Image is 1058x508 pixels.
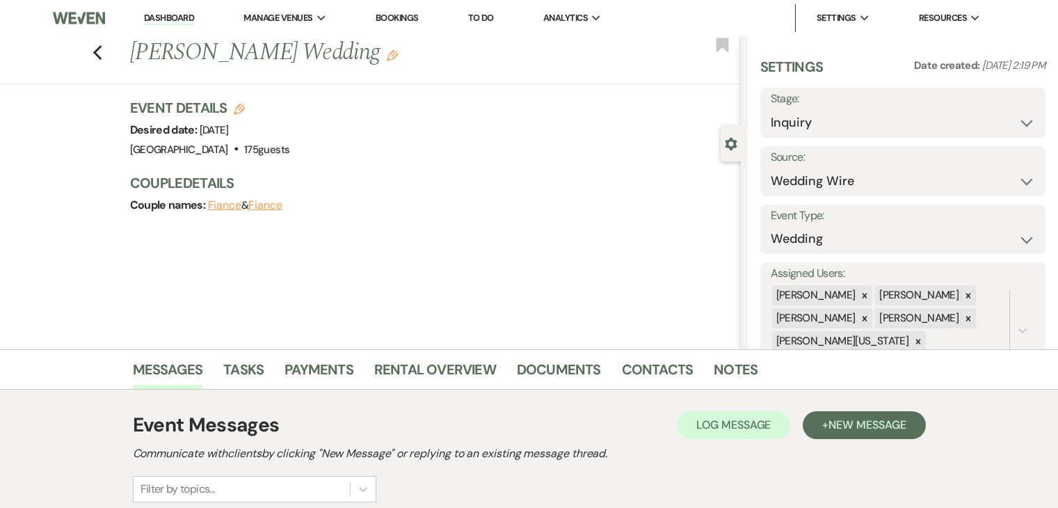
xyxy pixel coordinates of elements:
span: Desired date: [130,122,200,137]
label: Assigned Users: [771,264,1035,284]
span: Analytics [543,11,588,25]
label: Source: [771,148,1035,168]
button: Close lead details [725,136,737,150]
h3: Settings [760,57,824,88]
h2: Communicate with clients by clicking "New Message" or replying to an existing message thread. [133,445,926,462]
span: Settings [817,11,856,25]
label: Event Type: [771,206,1035,226]
div: [PERSON_NAME] [772,308,858,328]
span: Couple names: [130,198,208,212]
span: & [208,198,282,212]
img: Weven Logo [53,3,105,33]
a: Messages [133,358,203,389]
h1: Event Messages [133,411,280,440]
div: Filter by topics... [141,481,215,498]
button: Edit [387,49,398,61]
button: +New Message [803,411,925,439]
span: 175 guests [244,143,289,157]
span: [GEOGRAPHIC_DATA] [130,143,228,157]
span: Manage Venues [243,11,312,25]
a: Documents [517,358,601,389]
a: Payments [284,358,353,389]
a: To Do [468,12,494,24]
button: Log Message [677,411,790,439]
span: [DATE] 2:19 PM [982,58,1045,72]
button: Fiance [208,200,242,211]
a: Tasks [223,358,264,389]
div: [PERSON_NAME] [875,285,961,305]
button: Fiance [248,200,282,211]
div: [PERSON_NAME] [875,308,961,328]
span: Log Message [696,418,771,432]
span: New Message [828,418,906,432]
label: Stage: [771,89,1035,109]
a: Rental Overview [374,358,496,389]
span: [DATE] [200,123,229,137]
div: [PERSON_NAME] [772,285,858,305]
span: Date created: [914,58,982,72]
a: Bookings [376,12,419,24]
a: Contacts [622,358,694,389]
h1: [PERSON_NAME] Wedding [130,36,614,70]
h3: Couple Details [130,173,727,193]
h3: Event Details [130,98,290,118]
span: Resources [919,11,967,25]
div: [PERSON_NAME][US_STATE] [772,331,911,351]
a: Notes [714,358,758,389]
a: Dashboard [144,12,194,25]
